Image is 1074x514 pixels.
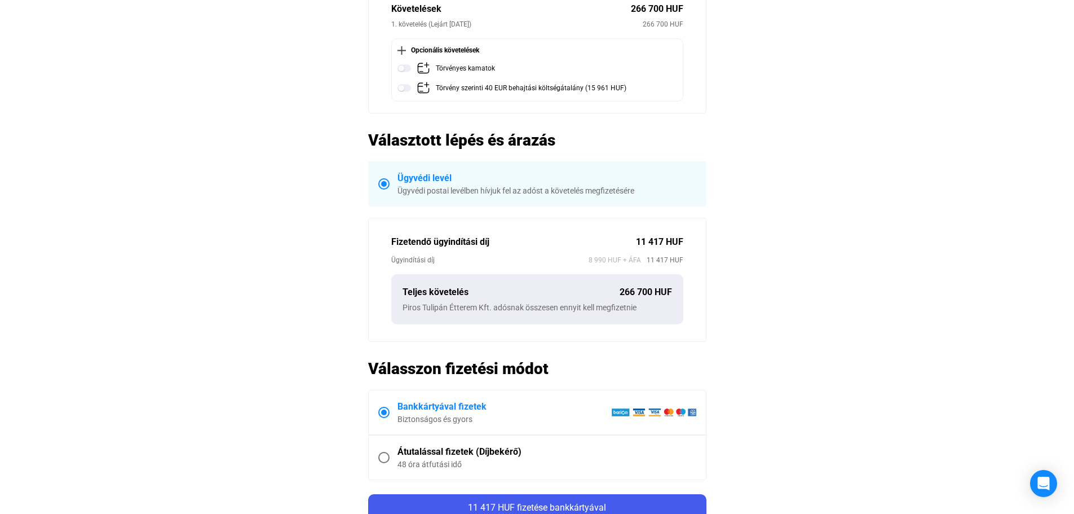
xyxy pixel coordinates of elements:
div: 266 700 HUF [620,285,672,299]
div: 48 óra átfutási idő [397,459,696,470]
div: Törvény szerinti 40 EUR behajtási költségátalány (15 961 HUF) [436,81,626,95]
div: Teljes követelés [403,285,620,299]
img: toggle-off [397,81,411,95]
img: toggle-off [397,61,411,75]
img: add-claim [417,61,430,75]
div: Törvényes kamatok [436,61,495,76]
div: Open Intercom Messenger [1030,470,1057,497]
span: 8 990 HUF + ÁFA [589,254,641,266]
div: Követelések [391,2,631,16]
div: Ügyindítási díj [391,254,589,266]
div: Ügyvédi postai levélben hívjuk fel az adóst a követelés megfizetésére [397,185,696,196]
img: plus-black [397,46,406,55]
span: 11 417 HUF [641,254,683,266]
div: Biztonságos és gyors [397,414,611,425]
h2: Választott lépés és árazás [368,130,706,150]
div: Fizetendő ügyindítási díj [391,235,636,249]
div: Ügyvédi levél [397,172,696,185]
div: 1. követelés (Lejárt [DATE]) [391,19,643,30]
img: add-claim [417,81,430,95]
h2: Válasszon fizetési módot [368,359,706,379]
div: 11 417 HUF [636,235,683,249]
img: barion [611,408,696,417]
div: 266 700 HUF [643,19,683,30]
div: Átutalással fizetek (Díjbekérő) [397,445,696,459]
div: Opcionális követelések [397,45,677,56]
div: 266 700 HUF [631,2,683,16]
div: Bankkártyával fizetek [397,400,611,414]
span: 11 417 HUF fizetése bankkártyával [468,502,606,513]
div: Piros Tulipán Étterem Kft. adósnak összesen ennyit kell megfizetnie [403,302,672,313]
